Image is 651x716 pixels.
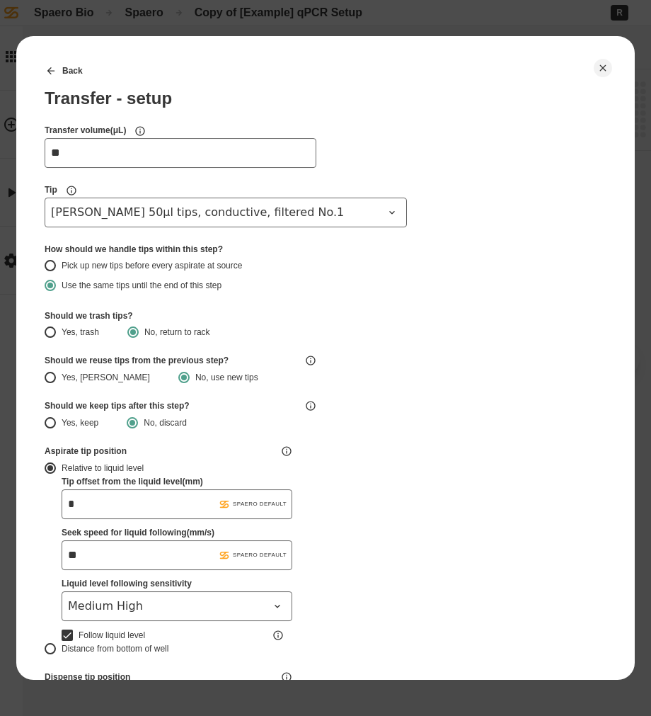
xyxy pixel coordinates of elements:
[51,204,384,221] span: [PERSON_NAME] 50µl tips, conductive, filtered No.1
[45,244,316,254] div: How should we handle tips within this step?
[110,125,127,135] span: ( μL )
[45,446,281,456] div: Aspirate tip position
[62,462,264,474] div: Relative to liquid level
[195,372,258,383] div: No, use new tips
[45,643,56,654] button: Distance from bottom of well
[45,311,316,321] div: Should we trash tips?
[45,89,172,108] div: Transfer - setup
[62,326,99,338] div: Yes, trash
[62,477,203,489] label: Tip offset from the liquid level
[62,579,192,591] label: Liquid level following sensitivity
[144,326,210,338] div: No, return to rack
[68,598,269,615] span: Medium High
[62,280,288,291] div: Use the same tips until the end of this step
[45,326,56,338] button: Yes, trash
[62,643,264,654] div: Distance from bottom of well
[62,260,288,271] div: Pick up new tips before every aspirate at source
[45,125,126,138] label: Transfer volume
[267,624,289,647] button: Follow liquid level
[187,528,214,538] span: ( mm/s )
[594,59,612,77] button: Close
[62,630,73,641] button: Follow liquid level
[45,462,56,474] button: Relative to liquid level
[45,401,305,411] div: Should we keep tips after this step?
[45,280,56,291] button: Use the same tips until the end of this step
[182,477,202,487] span: ( mm )
[45,417,56,428] button: Yes, keep
[45,356,305,365] div: Should we reuse tips from the previous step?
[45,672,281,682] div: Dispense tip position
[45,372,56,383] button: Yes, [PERSON_NAME]
[178,372,190,383] button: No, use new tips
[62,372,150,383] div: Yes, [PERSON_NAME]
[45,260,56,271] button: Pick up new tips before every aspirate at source
[127,326,139,338] button: No, return to rack
[45,185,57,198] label: Tip
[62,528,214,540] label: Seek speed for liquid following
[144,417,187,428] div: No, discard
[62,417,98,428] div: Yes, keep
[79,630,264,641] div: Follow liquid level
[33,53,95,89] button: Back
[127,417,138,428] button: No, discard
